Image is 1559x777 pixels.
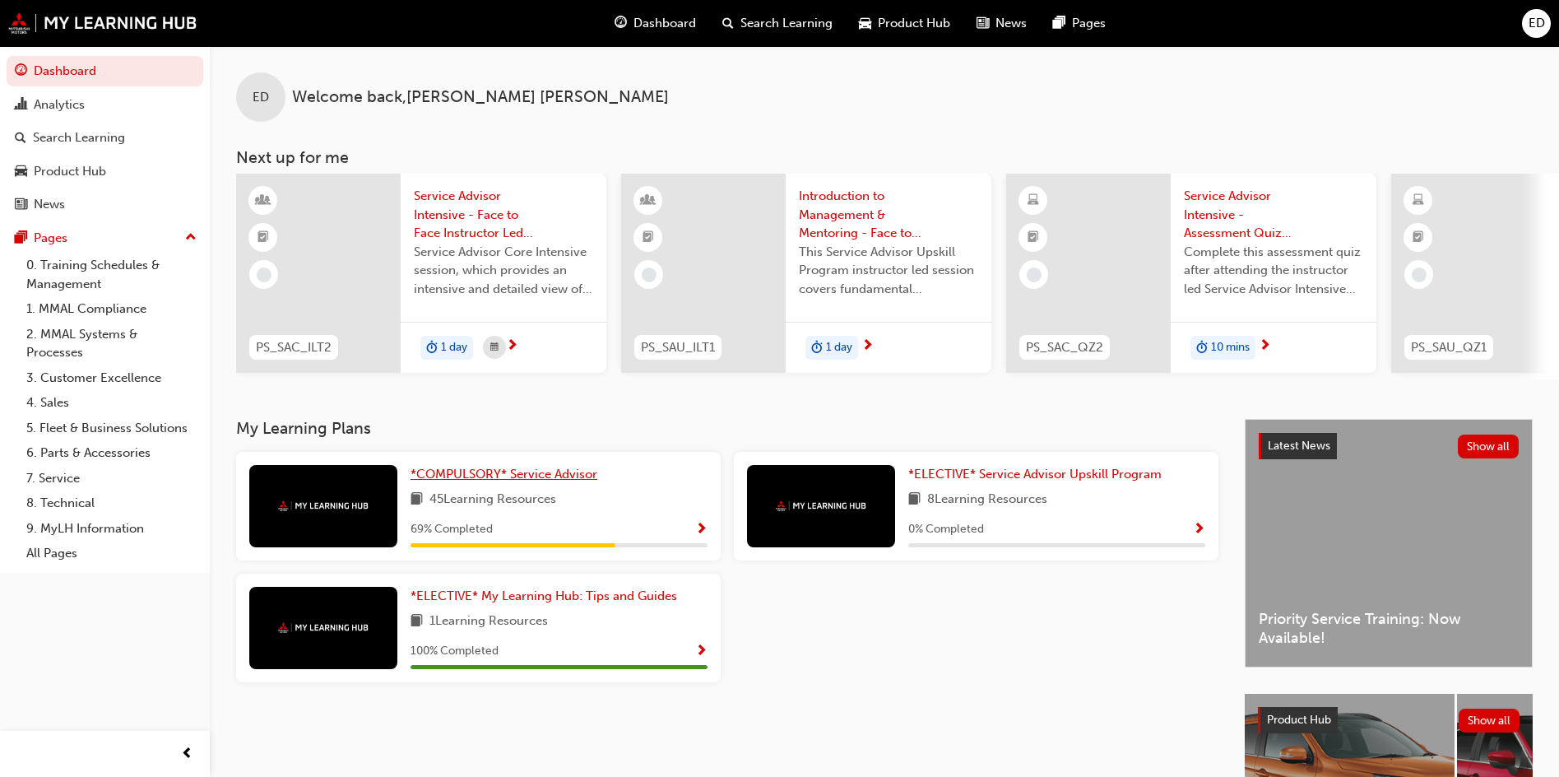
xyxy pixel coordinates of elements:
[621,174,991,373] a: PS_SAU_ILT1Introduction to Management & Mentoring - Face to Face Instructor Led Training (Service...
[20,253,203,296] a: 0. Training Schedules & Management
[15,198,27,212] span: news-icon
[34,162,106,181] div: Product Hub
[15,131,26,146] span: search-icon
[1268,439,1330,453] span: Latest News
[1026,338,1103,357] span: PS_SAC_QZ2
[15,64,27,79] span: guage-icon
[799,243,978,299] span: This Service Advisor Upskill Program instructor led session covers fundamental management styles ...
[1027,268,1042,282] span: learningRecordVerb_NONE-icon
[411,490,423,510] span: book-icon
[1028,190,1039,212] span: learningResourceType_ELEARNING-icon
[15,231,27,246] span: pages-icon
[927,490,1047,510] span: 8 Learning Resources
[859,13,871,34] span: car-icon
[411,642,499,661] span: 100 % Completed
[908,520,984,539] span: 0 % Completed
[7,223,203,254] button: Pages
[1259,339,1271,354] span: next-icon
[256,338,332,357] span: PS_SAC_ILT2
[414,187,593,243] span: Service Advisor Intensive - Face to Face Instructor Led Training (Service Advisor Core Program)
[633,14,696,33] span: Dashboard
[34,195,65,214] div: News
[20,516,203,542] a: 9. MyLH Information
[411,520,493,539] span: 69 % Completed
[811,337,823,359] span: duration-icon
[1072,14,1106,33] span: Pages
[1006,174,1376,373] a: PS_SAC_QZ2Service Advisor Intensive - Assessment Quiz (Service Advisor Core Program)Complete this...
[34,229,67,248] div: Pages
[20,466,203,491] a: 7. Service
[7,56,203,86] a: Dashboard
[695,644,708,659] span: Show Progress
[1040,7,1119,40] a: pages-iconPages
[441,338,467,357] span: 1 day
[429,612,548,632] span: 1 Learning Resources
[411,612,423,632] span: book-icon
[7,123,203,153] a: Search Learning
[20,541,203,566] a: All Pages
[861,339,874,354] span: next-icon
[426,337,438,359] span: duration-icon
[292,88,669,107] span: Welcome back , [PERSON_NAME] [PERSON_NAME]
[1412,268,1427,282] span: learningRecordVerb_NONE-icon
[1413,227,1424,249] span: booktick-icon
[826,338,852,357] span: 1 day
[1053,13,1065,34] span: pages-icon
[411,465,604,484] a: *COMPULSORY* Service Advisor
[846,7,963,40] a: car-iconProduct Hub
[1193,523,1205,537] span: Show Progress
[15,98,27,113] span: chart-icon
[1411,338,1487,357] span: PS_SAU_QZ1
[1459,709,1520,733] button: Show all
[642,268,657,282] span: learningRecordVerb_NONE-icon
[601,7,709,40] a: guage-iconDashboard
[1529,14,1545,33] span: ED
[20,416,203,441] a: 5. Fleet & Business Solutions
[1267,713,1331,727] span: Product Hub
[258,190,269,212] span: learningResourceType_INSTRUCTOR_LED-icon
[1193,519,1205,540] button: Show Progress
[641,338,715,357] span: PS_SAU_ILT1
[7,90,203,120] a: Analytics
[709,7,846,40] a: search-iconSearch Learning
[7,53,203,223] button: DashboardAnalyticsSearch LearningProduct HubNews
[20,390,203,416] a: 4. Sales
[490,337,499,358] span: calendar-icon
[411,587,684,606] a: *ELECTIVE* My Learning Hub: Tips and Guides
[20,440,203,466] a: 6. Parts & Accessories
[7,156,203,187] a: Product Hub
[1245,419,1533,668] a: Latest NewsShow allPriority Service Training: Now Available!
[1259,610,1519,647] span: Priority Service Training: Now Available!
[236,419,1218,438] h3: My Learning Plans
[414,243,593,299] span: Service Advisor Core Intensive session, which provides an intensive and detailed view of the Serv...
[615,13,627,34] span: guage-icon
[995,14,1027,33] span: News
[908,465,1168,484] a: *ELECTIVE* Service Advisor Upskill Program
[740,14,833,33] span: Search Learning
[210,148,1559,167] h3: Next up for me
[1258,707,1520,733] a: Product HubShow all
[236,174,606,373] a: PS_SAC_ILT2Service Advisor Intensive - Face to Face Instructor Led Training (Service Advisor Core...
[20,365,203,391] a: 3. Customer Excellence
[258,227,269,249] span: booktick-icon
[1413,190,1424,212] span: learningResourceType_ELEARNING-icon
[1522,9,1551,38] button: ED
[257,268,271,282] span: learningRecordVerb_NONE-icon
[799,187,978,243] span: Introduction to Management & Mentoring - Face to Face Instructor Led Training (Service Advisor Up...
[963,7,1040,40] a: news-iconNews
[411,467,597,482] span: *COMPULSORY* Service Advisor
[776,500,866,511] img: mmal
[181,744,193,765] span: prev-icon
[15,165,27,179] span: car-icon
[977,13,989,34] span: news-icon
[411,589,677,603] span: *ELECTIVE* My Learning Hub: Tips and Guides
[20,491,203,516] a: 8. Technical
[278,622,369,633] img: mmal
[8,12,197,34] img: mmal
[7,189,203,220] a: News
[185,227,197,249] span: up-icon
[643,227,654,249] span: booktick-icon
[1196,337,1208,359] span: duration-icon
[1028,227,1039,249] span: booktick-icon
